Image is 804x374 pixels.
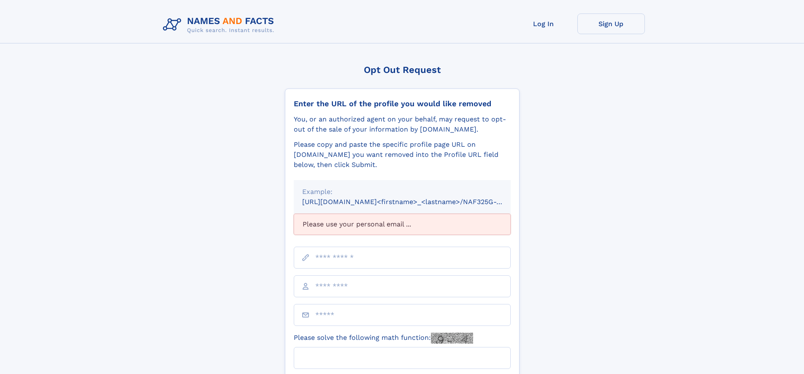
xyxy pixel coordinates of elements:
div: Please copy and paste the specific profile page URL on [DOMAIN_NAME] you want removed into the Pr... [294,140,511,170]
a: Log In [510,13,577,34]
div: You, or an authorized agent on your behalf, may request to opt-out of the sale of your informatio... [294,114,511,135]
a: Sign Up [577,13,645,34]
label: Please solve the following math function: [294,333,473,344]
img: Logo Names and Facts [160,13,281,36]
div: Example: [302,187,502,197]
div: Please use your personal email ... [294,214,511,235]
small: [URL][DOMAIN_NAME]<firstname>_<lastname>/NAF325G-xxxxxxxx [302,198,527,206]
div: Enter the URL of the profile you would like removed [294,99,511,108]
div: Opt Out Request [285,65,520,75]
